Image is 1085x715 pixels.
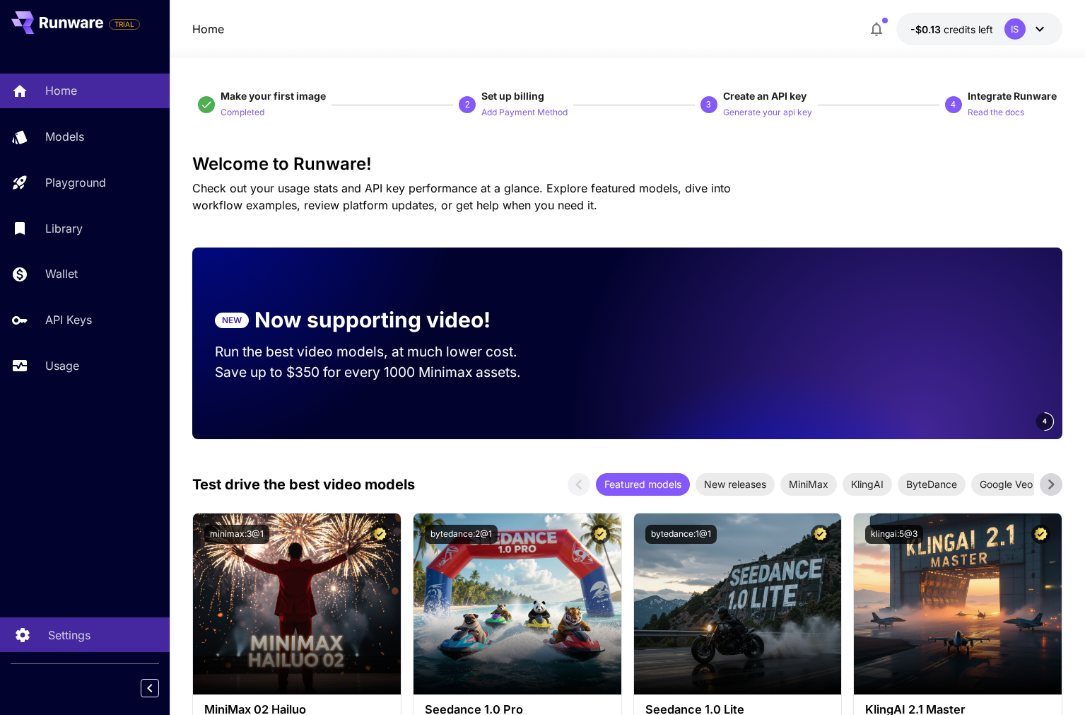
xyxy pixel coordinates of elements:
[706,98,711,111] p: 3
[971,477,1041,492] span: Google Veo
[192,21,224,37] a: Home
[854,513,1062,694] img: alt
[221,90,326,102] span: Make your first image
[370,525,389,544] button: Certified Model – Vetted for best performance and includes a commercial license.
[222,314,242,327] p: NEW
[45,174,106,191] p: Playground
[723,103,812,120] button: Generate your api key
[215,362,544,383] p: Save up to $350 for every 1000 Minimax assets.
[951,98,956,111] p: 4
[898,477,966,492] span: ByteDance
[634,513,842,694] img: alt
[481,90,544,102] span: Set up billing
[141,679,159,697] button: Collapse sidebar
[45,265,78,282] p: Wallet
[1004,18,1026,40] div: IS
[968,103,1024,120] button: Read the docs
[910,22,993,37] div: -$0.1294
[192,21,224,37] nav: breadcrumb
[696,473,775,496] div: New releases
[1043,416,1047,426] span: 4
[481,106,568,120] p: Add Payment Method
[1031,525,1050,544] button: Certified Model – Vetted for best performance and includes a commercial license.
[723,106,812,120] p: Generate your api key
[696,477,775,492] span: New releases
[865,525,923,544] button: klingai:5@3
[843,473,892,496] div: KlingAI
[45,220,83,237] p: Library
[425,525,498,544] button: bytedance:2@1
[811,525,830,544] button: Certified Model – Vetted for best performance and includes a commercial license.
[944,23,993,35] span: credits left
[596,473,690,496] div: Featured models
[591,525,610,544] button: Certified Model – Vetted for best performance and includes a commercial license.
[723,90,807,102] span: Create an API key
[843,477,892,492] span: KlingAI
[221,106,264,120] p: Completed
[215,342,544,362] p: Run the best video models, at much lower cost.
[110,19,139,30] span: TRIAL
[971,473,1041,496] div: Google Veo
[596,477,690,492] span: Featured models
[221,103,264,120] button: Completed
[896,13,1062,45] button: -$0.1294IS
[968,90,1057,102] span: Integrate Runware
[465,98,470,111] p: 2
[968,106,1024,120] p: Read the docs
[48,627,90,644] p: Settings
[481,103,568,120] button: Add Payment Method
[193,513,401,694] img: alt
[204,525,269,544] button: minimax:3@1
[109,16,140,33] span: Add your payment card to enable full platform functionality.
[254,304,491,336] p: Now supporting video!
[151,675,170,701] div: Collapse sidebar
[45,311,92,328] p: API Keys
[45,357,79,374] p: Usage
[192,154,1062,174] h3: Welcome to Runware!
[898,473,966,496] div: ByteDance
[414,513,621,694] img: alt
[45,82,77,99] p: Home
[780,473,837,496] div: MiniMax
[192,181,731,212] span: Check out your usage stats and API key performance at a glance. Explore featured models, dive int...
[192,474,415,495] p: Test drive the best video models
[910,23,944,35] span: -$0.13
[645,525,717,544] button: bytedance:1@1
[780,477,837,492] span: MiniMax
[45,128,84,145] p: Models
